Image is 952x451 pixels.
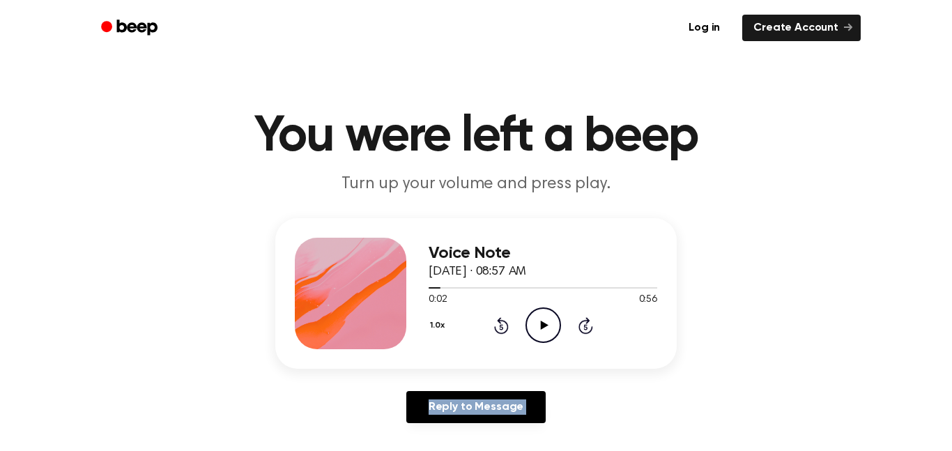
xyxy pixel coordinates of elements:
a: Reply to Message [406,391,546,423]
h3: Voice Note [429,244,657,263]
button: 1.0x [429,314,450,337]
a: Create Account [742,15,861,41]
h1: You were left a beep [119,112,833,162]
a: Beep [91,15,170,42]
a: Log in [675,12,734,44]
span: 0:02 [429,293,447,307]
span: 0:56 [639,293,657,307]
span: [DATE] · 08:57 AM [429,266,526,278]
p: Turn up your volume and press play. [208,173,744,196]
